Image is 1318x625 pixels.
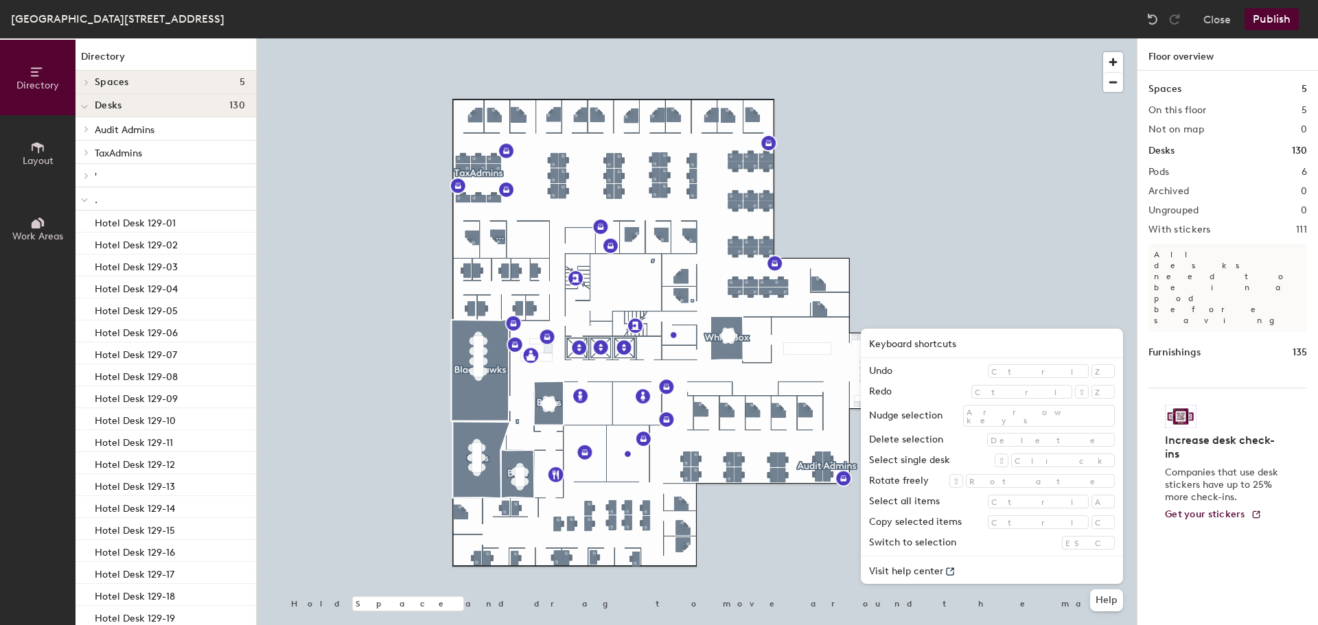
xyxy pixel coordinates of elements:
[1148,105,1207,116] h2: On this floor
[95,345,177,361] p: Hotel Desk 129-07
[869,453,950,468] div: Select single desk
[1302,82,1307,97] h1: 5
[1203,8,1231,30] button: Close
[95,521,175,536] p: Hotel Desk 129-15
[95,499,175,515] p: Hotel Desk 129-14
[1165,509,1262,521] a: Get your stickers
[1148,345,1201,360] h1: Furnishings
[869,535,956,550] div: Switch to selection
[95,587,175,602] p: Hotel Desk 129-18
[1148,224,1211,235] h2: With stickers
[95,124,154,136] span: Audit Admins
[869,384,892,399] div: Redo
[1148,82,1181,97] h1: Spaces
[95,477,175,493] p: Hotel Desk 129-13
[16,80,59,91] span: Directory
[1091,364,1115,378] div: Z
[988,495,1089,508] div: Ctrl
[95,171,97,182] span: '
[1302,105,1307,116] h2: 5
[1301,186,1307,197] h2: 0
[869,337,956,352] h2: Keyboard shortcuts
[95,411,176,427] p: Hotel Desk 129-10
[95,235,178,251] p: Hotel Desk 129-02
[229,100,245,111] span: 130
[23,155,54,167] span: Layout
[1301,205,1307,216] h2: 0
[95,609,175,624] p: Hotel Desk 129-19
[1165,405,1196,428] img: Sticker logo
[1302,167,1307,178] h2: 6
[95,279,178,295] p: Hotel Desk 129-04
[1062,536,1115,550] div: ESC
[1091,385,1115,399] div: Z
[1091,495,1115,508] div: A
[1165,508,1245,520] span: Get your stickers
[11,10,224,27] div: [GEOGRAPHIC_DATA][STREET_ADDRESS]
[1090,589,1123,611] button: Help
[1148,186,1189,197] h2: Archived
[95,455,175,471] p: Hotel Desk 129-12
[95,389,178,405] p: Hotel Desk 129-09
[869,408,943,423] div: Nudge selection
[95,257,178,273] p: Hotel Desk 129-03
[95,367,178,383] p: Hotel Desk 129-08
[869,473,929,488] div: Rotate freely
[869,515,962,530] div: Copy selected items
[1146,12,1159,26] img: Undo
[1148,244,1307,331] p: All desks need to be in a pod before saving
[95,213,176,229] p: Hotel Desk 129-01
[1293,345,1307,360] h1: 135
[1296,224,1307,235] h2: 111
[1075,385,1089,399] div: ⇧
[995,453,1008,467] div: ⇧
[1137,38,1318,71] h1: Floor overview
[988,364,1089,378] div: Ctrl
[1165,434,1282,461] h4: Increase desk check-ins
[95,77,129,88] span: Spaces
[869,494,940,509] div: Select all items
[861,556,1123,584] a: Visit help center
[95,565,174,580] p: Hotel Desk 129-17
[240,77,245,88] span: 5
[95,148,142,159] span: TaxAdmins
[987,433,1115,447] div: Delete
[76,49,256,71] h1: Directory
[869,364,892,379] div: Undo
[95,323,178,339] p: Hotel Desk 129-06
[963,405,1115,427] div: Arrow keys
[95,100,122,111] span: Desks
[1148,167,1169,178] h2: Pods
[95,301,178,317] p: Hotel Desk 129-05
[1301,124,1307,135] h2: 0
[1148,143,1175,158] h1: Desks
[95,194,97,206] span: .
[1245,8,1299,30] button: Publish
[95,543,175,558] p: Hotel Desk 129-16
[1148,124,1204,135] h2: Not on map
[966,474,1115,488] div: Rotate
[1011,453,1115,467] div: Click
[1091,515,1115,529] div: C
[1292,143,1307,158] h1: 130
[869,432,943,447] div: Delete selection
[1165,467,1282,504] p: Companies that use desk stickers have up to 25% more check-ins.
[12,231,63,242] span: Work Areas
[971,385,1072,399] div: Ctrl
[95,433,173,449] p: Hotel Desk 129-11
[988,515,1089,529] div: Ctrl
[1148,205,1199,216] h2: Ungrouped
[1168,12,1181,26] img: Redo
[949,474,963,488] div: ⇧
